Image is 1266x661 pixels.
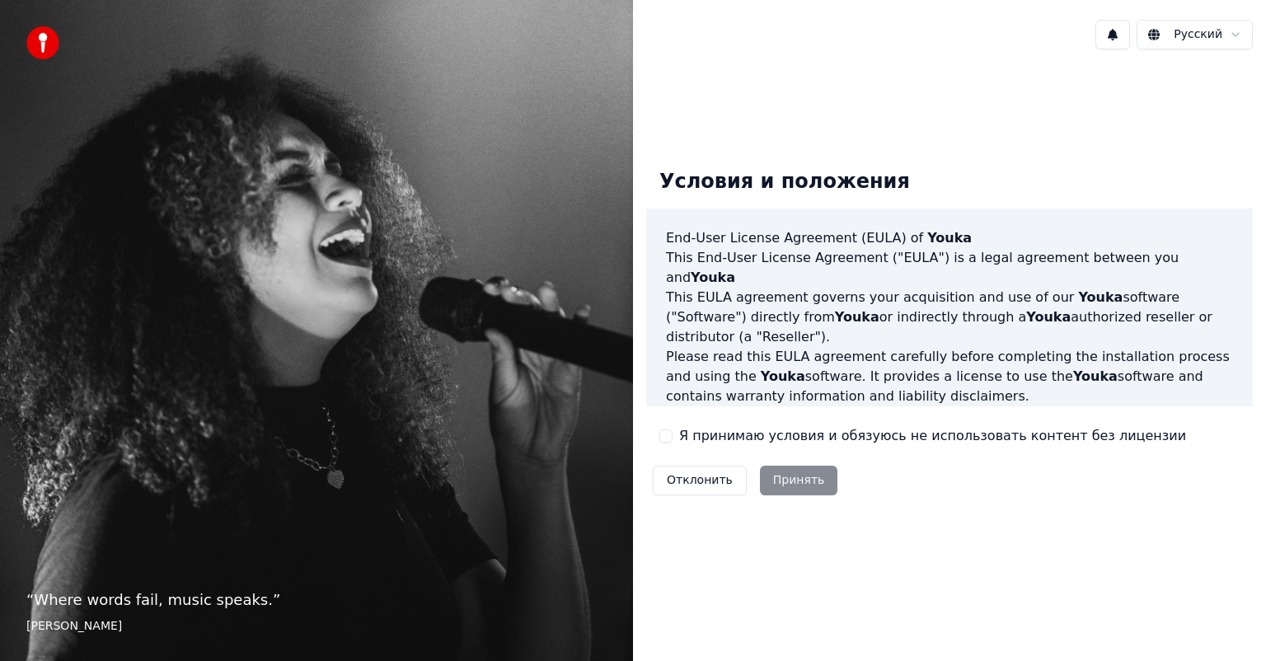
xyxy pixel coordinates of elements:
[1078,289,1123,305] span: Youka
[26,26,59,59] img: youka
[1073,368,1118,384] span: Youka
[761,368,805,384] span: Youka
[666,406,1233,485] p: If you register for a free trial of the software, this EULA agreement will also govern that trial...
[653,466,747,495] button: Отклонить
[26,618,607,635] footer: [PERSON_NAME]
[691,270,735,285] span: Youka
[646,156,923,209] div: Условия и положения
[666,347,1233,406] p: Please read this EULA agreement carefully before completing the installation process and using th...
[666,248,1233,288] p: This End-User License Agreement ("EULA") is a legal agreement between you and
[679,426,1186,446] label: Я принимаю условия и обязуюсь не использовать контент без лицензии
[835,309,879,325] span: Youka
[1026,309,1071,325] span: Youka
[927,230,972,246] span: Youka
[26,588,607,612] p: “ Where words fail, music speaks. ”
[666,228,1233,248] h3: End-User License Agreement (EULA) of
[666,288,1233,347] p: This EULA agreement governs your acquisition and use of our software ("Software") directly from o...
